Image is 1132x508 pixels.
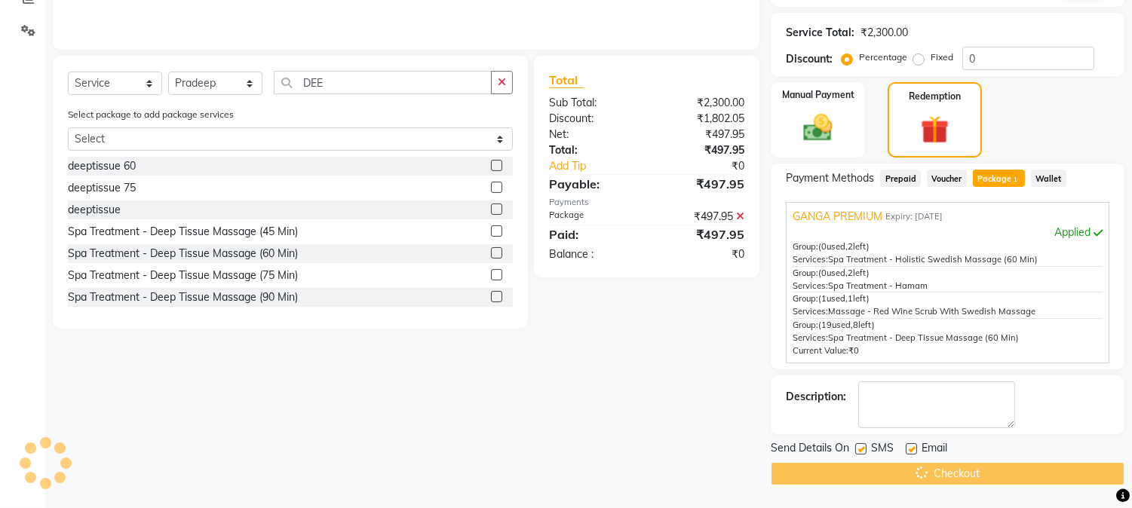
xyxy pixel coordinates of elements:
[549,196,744,209] div: Payments
[793,345,848,356] span: Current Value:
[771,440,849,459] span: Send Details On
[665,158,756,174] div: ₹0
[793,268,818,278] span: Group:
[538,158,665,174] a: Add Tip
[538,95,647,111] div: Sub Total:
[818,268,827,278] span: (0
[793,280,828,291] span: Services:
[68,224,298,240] div: Spa Treatment - Deep Tissue Massage (45 Min)
[68,289,298,305] div: Spa Treatment - Deep Tissue Massage (90 Min)
[793,320,818,330] span: Group:
[818,293,870,304] span: used, left)
[68,202,121,218] div: deeptissue
[793,332,828,343] span: Services:
[786,51,833,67] div: Discount:
[786,25,854,41] div: Service Total:
[782,88,854,102] label: Manual Payment
[647,142,756,158] div: ₹497.95
[786,389,846,405] div: Description:
[828,332,1019,343] span: Spa Treatment - Deep Tissue Massage (60 Min)
[538,142,647,158] div: Total:
[647,175,756,193] div: ₹497.95
[538,225,647,243] div: Paid:
[793,306,828,317] span: Services:
[859,50,907,64] label: Percentage
[68,246,298,262] div: Spa Treatment - Deep Tissue Massage (60 Min)
[848,345,859,356] span: ₹0
[793,241,818,252] span: Group:
[538,246,647,262] div: Balance :
[794,111,842,145] img: _cash.svg
[647,127,756,142] div: ₹497.95
[793,225,1103,240] div: Applied
[68,108,234,121] label: Select package to add package services
[828,280,928,291] span: Spa Treatment - Hamam
[538,111,647,127] div: Discount:
[1031,170,1066,187] span: Wallet
[885,210,943,223] span: Expiry: [DATE]
[647,225,756,243] div: ₹497.95
[549,72,584,88] span: Total
[848,241,853,252] span: 2
[909,90,961,103] label: Redemption
[848,268,853,278] span: 2
[848,293,853,304] span: 1
[973,170,1025,187] span: Package
[538,127,647,142] div: Net:
[853,320,858,330] span: 8
[922,440,947,459] span: Email
[68,158,136,174] div: deeptissue 60
[818,320,875,330] span: used, left)
[538,209,647,225] div: Package
[871,440,894,459] span: SMS
[647,95,756,111] div: ₹2,300.00
[786,170,874,186] span: Payment Methods
[880,170,921,187] span: Prepaid
[818,268,870,278] span: used, left)
[647,209,756,225] div: ₹497.95
[68,268,298,283] div: Spa Treatment - Deep Tissue Massage (75 Min)
[861,25,908,41] div: ₹2,300.00
[793,293,818,304] span: Group:
[538,175,647,193] div: Payable:
[818,241,827,252] span: (0
[912,112,957,147] img: _gift.svg
[927,170,967,187] span: Voucher
[647,246,756,262] div: ₹0
[828,254,1038,265] span: Spa Treatment - Holistic Swedish Massage (60 Min)
[818,293,827,304] span: (1
[793,254,828,265] span: Services:
[274,71,492,94] input: Search or Scan
[818,320,832,330] span: (19
[818,241,870,252] span: used, left)
[647,111,756,127] div: ₹1,802.05
[828,306,1035,317] span: Massage - Red Wine Scrub With Swedish Massage
[68,180,136,196] div: deeptissue 75
[1011,176,1020,185] span: 1
[793,209,882,225] span: GANGA PREMIUM
[931,50,953,64] label: Fixed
